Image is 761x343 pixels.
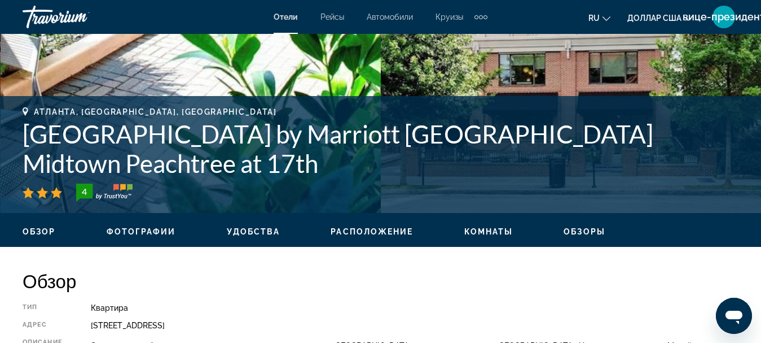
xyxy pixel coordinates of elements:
[227,227,280,237] button: Удобства
[274,12,298,21] a: Отели
[331,227,413,237] button: Расположение
[474,8,487,26] button: Дополнительные элементы навигации
[709,5,738,29] button: Меню пользователя
[91,303,128,312] font: Квартира
[588,10,610,26] button: Изменить язык
[23,2,135,32] a: Травориум
[564,227,605,237] button: Обзоры
[23,227,56,236] font: Обзор
[464,227,513,237] button: Комнаты
[627,10,692,26] button: Изменить валюту
[23,270,76,292] font: Обзор
[227,227,280,236] font: Удобства
[107,227,176,236] font: Фотографии
[436,12,463,21] a: Круизы
[91,321,165,330] font: [STREET_ADDRESS]
[107,227,176,237] button: Фотографии
[716,298,752,334] iframe: Кнопка запуска окна обмена сообщениями
[331,227,413,236] font: Расположение
[367,12,413,21] a: Автомобили
[588,14,600,23] font: ru
[627,14,681,23] font: доллар США
[320,12,344,21] a: Рейсы
[82,186,87,197] font: 4
[76,184,133,202] img: trustyou-badge-hor.svg
[34,107,277,116] font: Атланта, [GEOGRAPHIC_DATA], [GEOGRAPHIC_DATA]
[23,321,47,328] font: Адрес
[23,227,56,237] button: Обзор
[564,227,605,236] font: Обзоры
[23,119,653,178] font: [GEOGRAPHIC_DATA] by Marriott [GEOGRAPHIC_DATA] Midtown Peachtree at 17th
[464,227,513,236] font: Комнаты
[23,303,37,311] font: Тип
